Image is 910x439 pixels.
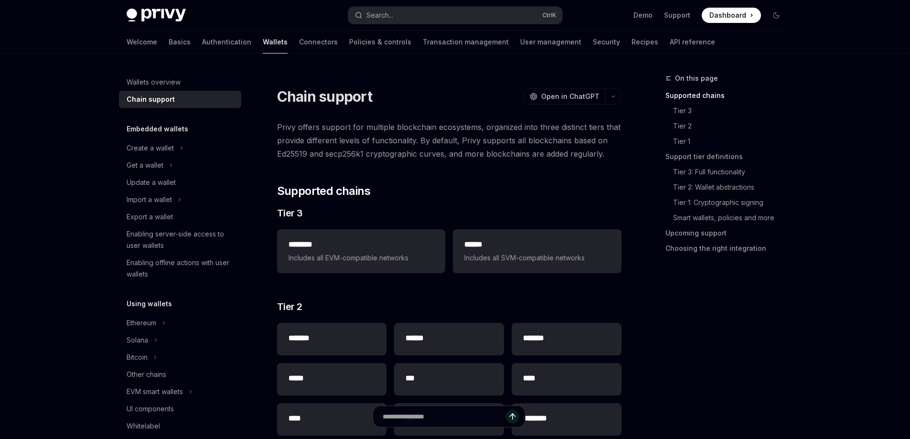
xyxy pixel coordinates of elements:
[453,229,621,273] a: **** *Includes all SVM-compatible networks
[665,134,792,149] a: Tier 1
[127,228,236,251] div: Enabling server-side access to user wallets
[127,31,157,54] a: Welcome
[665,88,792,103] a: Supported chains
[665,210,792,225] a: Smart wallets, policies and more
[119,91,241,108] a: Chain support
[665,180,792,195] a: Tier 2: Wallet abstractions
[277,300,302,313] span: Tier 2
[542,11,557,19] span: Ctrl K
[119,418,241,435] a: Whitelabel
[632,31,658,54] a: Recipes
[127,9,186,22] img: dark logo
[119,74,241,91] a: Wallets overview
[119,191,241,208] button: Import a wallet
[348,7,562,24] button: Search...CtrlK
[119,254,241,283] a: Enabling offline actions with user wallets
[169,31,191,54] a: Basics
[119,157,241,174] button: Get a wallet
[277,120,621,161] span: Privy offers support for multiple blockchain ecosystems, organized into three distinct tiers that...
[119,208,241,225] a: Export a wallet
[702,8,761,23] a: Dashboard
[709,11,746,20] span: Dashboard
[665,149,792,164] a: Support tier definitions
[633,11,653,20] a: Demo
[665,241,792,256] a: Choosing the right integration
[127,257,236,280] div: Enabling offline actions with user wallets
[520,31,581,54] a: User management
[127,160,163,171] div: Get a wallet
[665,195,792,210] a: Tier 1: Cryptographic signing
[127,211,173,223] div: Export a wallet
[127,94,175,105] div: Chain support
[127,194,172,205] div: Import a wallet
[202,31,251,54] a: Authentication
[119,332,241,349] button: Solana
[127,420,160,432] div: Whitelabel
[277,206,303,220] span: Tier 3
[119,400,241,418] a: UI components
[541,92,600,101] span: Open in ChatGPT
[423,31,509,54] a: Transaction management
[665,164,792,180] a: Tier 3: Full functionality
[277,88,372,105] h1: Chain support
[127,334,148,346] div: Solana
[119,225,241,254] a: Enabling server-side access to user wallets
[524,88,605,105] button: Open in ChatGPT
[664,11,690,20] a: Support
[127,123,188,135] h5: Embedded wallets
[127,177,176,188] div: Update a wallet
[119,174,241,191] a: Update a wallet
[127,403,174,415] div: UI components
[127,386,183,397] div: EVM smart wallets
[675,73,718,84] span: On this page
[665,225,792,241] a: Upcoming support
[119,349,241,366] button: Bitcoin
[263,31,288,54] a: Wallets
[289,252,434,264] span: Includes all EVM-compatible networks
[299,31,338,54] a: Connectors
[127,369,166,380] div: Other chains
[665,118,792,134] a: Tier 2
[119,139,241,157] button: Create a wallet
[769,8,784,23] button: Toggle dark mode
[119,366,241,383] a: Other chains
[127,317,156,329] div: Ethereum
[665,103,792,118] a: Tier 3
[593,31,620,54] a: Security
[119,383,241,400] button: EVM smart wallets
[464,252,610,264] span: Includes all SVM-compatible networks
[127,352,148,363] div: Bitcoin
[127,142,174,154] div: Create a wallet
[277,229,445,273] a: **** ***Includes all EVM-compatible networks
[366,10,393,21] div: Search...
[277,183,370,199] span: Supported chains
[383,406,506,427] input: Ask a question...
[119,314,241,332] button: Ethereum
[506,410,519,423] button: Send message
[670,31,715,54] a: API reference
[127,298,172,310] h5: Using wallets
[349,31,411,54] a: Policies & controls
[127,76,181,88] div: Wallets overview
